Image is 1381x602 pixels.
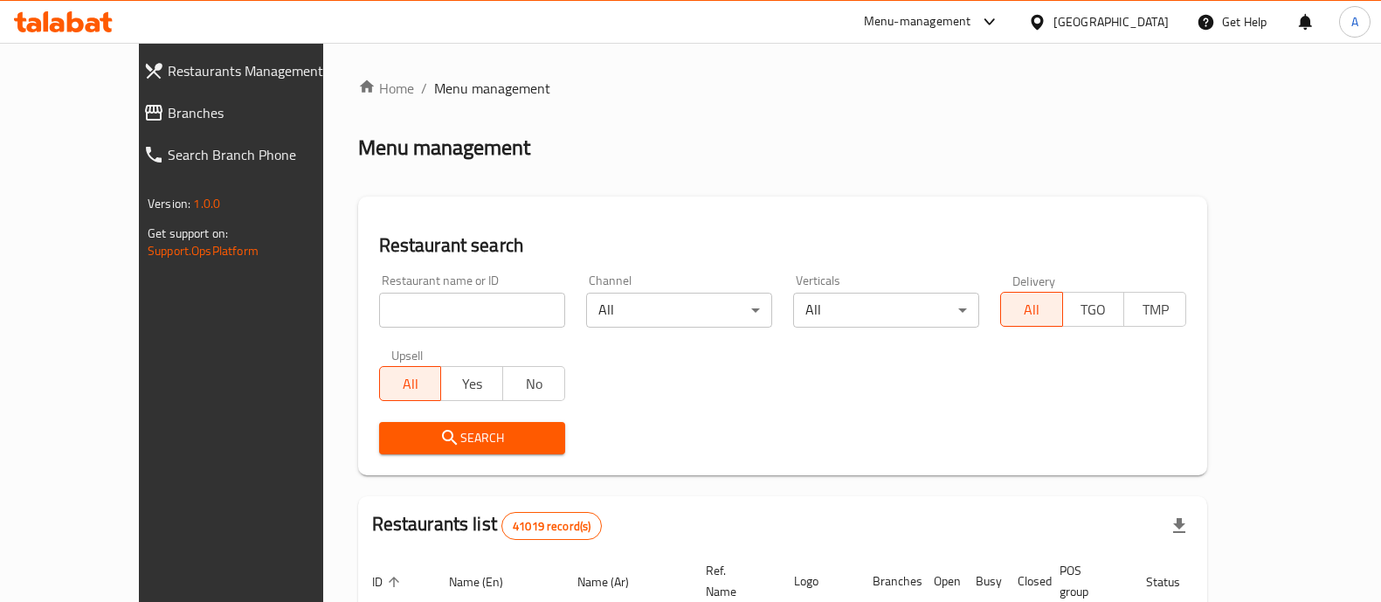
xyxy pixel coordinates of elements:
[129,134,369,176] a: Search Branch Phone
[793,293,979,328] div: All
[391,349,424,361] label: Upsell
[434,78,550,99] span: Menu management
[1012,274,1056,287] label: Delivery
[864,11,971,32] div: Menu-management
[1351,12,1358,31] span: A
[1131,297,1179,322] span: TMP
[502,518,601,535] span: 41019 record(s)
[1146,571,1203,592] span: Status
[193,192,220,215] span: 1.0.0
[379,422,565,454] button: Search
[1123,292,1186,327] button: TMP
[1000,292,1063,327] button: All
[372,571,405,592] span: ID
[1070,297,1118,322] span: TGO
[379,293,565,328] input: Search for restaurant name or ID..
[387,371,435,397] span: All
[1062,292,1125,327] button: TGO
[148,192,190,215] span: Version:
[148,222,228,245] span: Get support on:
[358,134,530,162] h2: Menu management
[421,78,427,99] li: /
[129,50,369,92] a: Restaurants Management
[1060,560,1111,602] span: POS group
[168,144,356,165] span: Search Branch Phone
[129,92,369,134] a: Branches
[379,232,1186,259] h2: Restaurant search
[586,293,772,328] div: All
[148,239,259,262] a: Support.OpsPlatform
[1158,505,1200,547] div: Export file
[448,371,496,397] span: Yes
[168,60,356,81] span: Restaurants Management
[577,571,652,592] span: Name (Ar)
[440,366,503,401] button: Yes
[1053,12,1169,31] div: [GEOGRAPHIC_DATA]
[502,366,565,401] button: No
[706,560,759,602] span: Ref. Name
[449,571,526,592] span: Name (En)
[379,366,442,401] button: All
[372,511,603,540] h2: Restaurants list
[501,512,602,540] div: Total records count
[358,78,1207,99] nav: breadcrumb
[1008,297,1056,322] span: All
[510,371,558,397] span: No
[168,102,356,123] span: Branches
[393,427,551,449] span: Search
[358,78,414,99] a: Home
